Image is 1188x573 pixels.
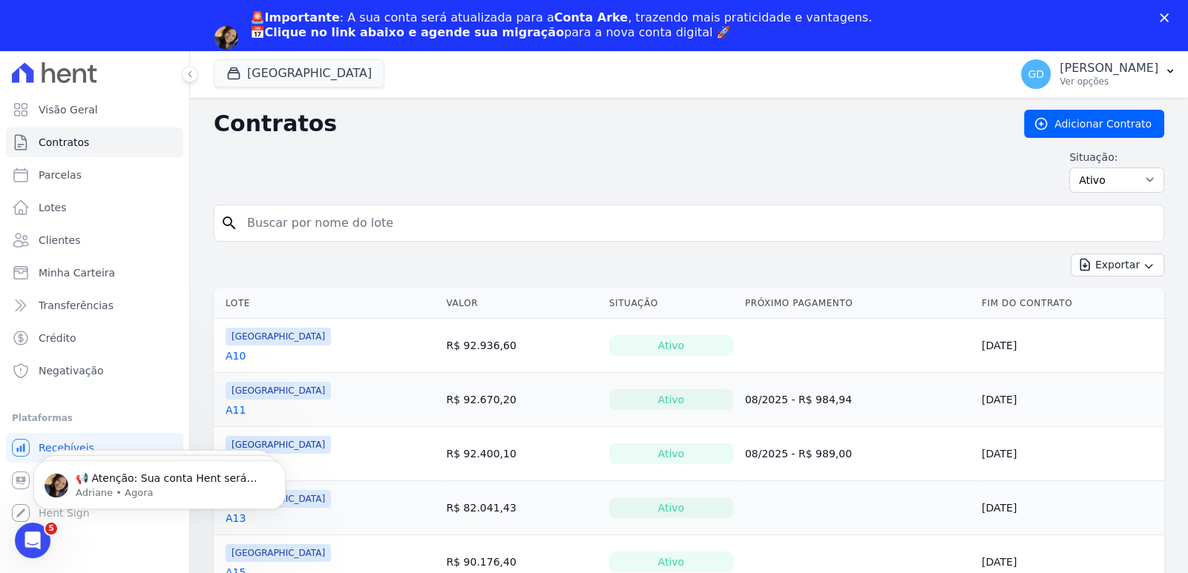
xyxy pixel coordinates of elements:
[1028,69,1044,79] span: GD
[6,225,183,255] a: Clientes
[238,208,1158,238] input: Buscar por nome do lote
[976,426,1164,480] td: [DATE]
[440,480,603,534] td: R$ 82.041,43
[39,135,89,150] span: Contratos
[976,372,1164,426] td: [DATE]
[45,523,57,534] span: 5
[1071,254,1164,276] button: Exportar
[39,331,76,345] span: Crédito
[745,448,852,460] a: 08/2025 - R$ 989,00
[976,318,1164,372] td: [DATE]
[1160,13,1175,22] div: Fechar
[440,372,603,426] td: R$ 92.670,20
[6,95,183,125] a: Visão Geral
[1009,53,1188,95] button: GD [PERSON_NAME] Ver opções
[609,335,733,356] div: Ativo
[220,214,238,232] i: search
[6,356,183,385] a: Negativação
[440,318,603,372] td: R$ 92.936,60
[226,328,331,345] span: [GEOGRAPHIC_DATA]
[609,389,733,410] div: Ativo
[39,102,98,117] span: Visão Geral
[609,552,733,572] div: Ativo
[250,10,873,40] div: : A sua conta será atualizada para a , trazendo mais praticidade e vantagens. 📅 para a nova conta...
[6,127,183,157] a: Contratos
[226,382,331,400] span: [GEOGRAPHIC_DATA]
[12,409,177,427] div: Plataformas
[440,288,603,319] th: Valor
[250,10,340,24] b: 🚨Importante
[739,288,976,319] th: Próximo Pagamento
[745,394,852,405] a: 08/2025 - R$ 984,94
[6,466,183,495] a: Conta Hent
[976,288,1164,319] th: Fim do Contrato
[1060,61,1158,76] p: [PERSON_NAME]
[214,288,440,319] th: Lote
[214,110,1000,137] h2: Contratos
[214,59,384,87] button: [GEOGRAPHIC_DATA]
[1069,150,1164,165] label: Situação:
[39,200,67,215] span: Lotes
[1060,76,1158,87] p: Ver opções
[39,298,114,313] span: Transferências
[440,426,603,480] td: R$ 92.400,10
[214,26,238,50] img: Profile image for Adriane
[226,403,246,417] a: A11
[39,363,104,378] span: Negativação
[250,49,373,65] a: Agendar migração
[6,193,183,222] a: Lotes
[609,497,733,518] div: Ativo
[603,288,739,319] th: Situação
[6,433,183,463] a: Recebíveis
[39,233,80,248] span: Clientes
[6,258,183,288] a: Minha Carteira
[6,323,183,353] a: Crédito
[265,25,565,39] b: Clique no link abaixo e agende sua migração
[976,480,1164,534] td: [DATE]
[39,168,82,182] span: Parcelas
[609,443,733,464] div: Ativo
[39,265,115,280] span: Minha Carteira
[1024,110,1164,138] a: Adicionar Contrato
[6,160,183,190] a: Parcelas
[15,523,50,558] iframe: Intercom live chat
[554,10,628,24] b: Conta Arke
[6,291,183,320] a: Transferências
[226,348,246,363] a: A10
[226,544,331,562] span: [GEOGRAPHIC_DATA]
[11,429,308,533] iframe: Intercom notifications mensagem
